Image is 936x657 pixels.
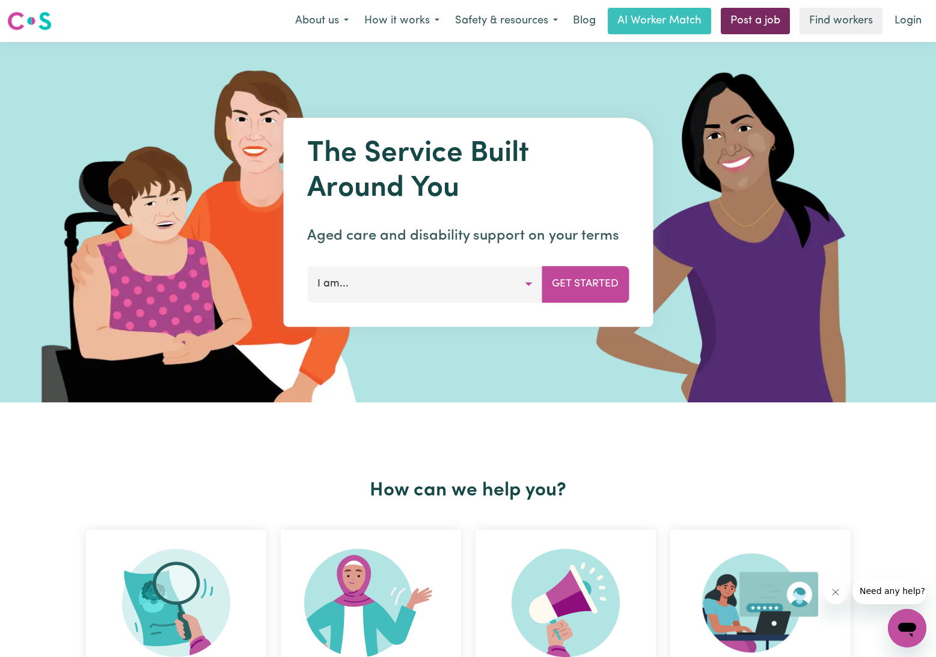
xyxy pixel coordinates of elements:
a: AI Worker Match [608,8,711,34]
img: Careseekers logo [7,10,52,32]
a: Careseekers logo [7,7,52,35]
iframe: Button to launch messaging window [888,609,926,647]
img: Become Worker [304,549,438,657]
img: Refer [512,549,620,657]
a: Blog [566,8,603,34]
button: I am... [307,266,542,302]
h2: How can we help you? [79,479,858,502]
a: Post a job [721,8,790,34]
a: Find workers [800,8,882,34]
button: How it works [356,8,447,34]
p: Aged care and disability support on your terms [307,225,629,247]
img: Provider [702,549,819,657]
iframe: Message from company [852,578,926,604]
button: Get Started [542,266,629,302]
iframe: Close message [824,580,848,604]
a: Login [887,8,929,34]
h1: The Service Built Around You [307,137,629,206]
button: About us [287,8,356,34]
button: Safety & resources [447,8,566,34]
img: Search [122,549,230,657]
